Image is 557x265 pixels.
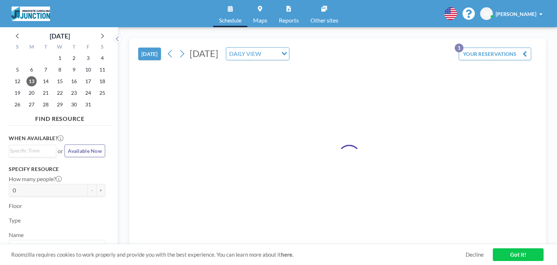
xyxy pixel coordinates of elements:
[69,99,79,110] span: Thursday, October 30, 2025
[69,53,79,63] span: Thursday, October 2, 2025
[41,65,51,75] span: Tuesday, October 7, 2025
[9,175,62,183] label: How many people?
[12,65,22,75] span: Sunday, October 5, 2025
[11,43,25,52] div: S
[97,76,107,86] span: Saturday, October 18, 2025
[81,43,95,52] div: F
[39,43,53,52] div: T
[12,88,22,98] span: Sunday, October 19, 2025
[496,11,536,17] span: [PERSON_NAME]
[263,49,277,58] input: Search for option
[55,76,65,86] span: Wednesday, October 15, 2025
[493,248,544,261] a: Got it!
[95,43,109,52] div: S
[9,240,105,253] div: Search for option
[97,53,107,63] span: Saturday, October 4, 2025
[9,217,21,224] label: Type
[310,17,338,23] span: Other sites
[26,88,37,98] span: Monday, October 20, 2025
[12,99,22,110] span: Sunday, October 26, 2025
[58,147,63,155] span: or
[41,88,51,98] span: Tuesday, October 21, 2025
[459,48,531,60] button: YOUR RESERVATIONS1
[97,88,107,98] span: Saturday, October 25, 2025
[69,76,79,86] span: Thursday, October 16, 2025
[9,202,22,209] label: Floor
[83,65,93,75] span: Friday, October 10, 2025
[455,44,463,52] p: 1
[10,147,52,155] input: Search for option
[190,48,218,59] span: [DATE]
[53,43,67,52] div: W
[9,231,24,238] label: Name
[50,31,70,41] div: [DATE]
[83,88,93,98] span: Friday, October 24, 2025
[26,65,37,75] span: Monday, October 6, 2025
[55,53,65,63] span: Wednesday, October 1, 2025
[11,251,466,258] span: Roomzilla requires cookies to work properly and provide you with the best experience. You can lea...
[279,17,299,23] span: Reports
[228,49,263,58] span: DAILY VIEW
[484,11,489,17] span: JB
[97,65,107,75] span: Saturday, October 11, 2025
[12,76,22,86] span: Sunday, October 12, 2025
[466,251,484,258] a: Decline
[83,53,93,63] span: Friday, October 3, 2025
[96,184,105,196] button: +
[55,88,65,98] span: Wednesday, October 22, 2025
[9,166,105,172] h3: Specify resource
[88,184,96,196] button: -
[68,148,102,154] span: Available Now
[55,99,65,110] span: Wednesday, October 29, 2025
[12,7,50,21] img: organization-logo
[41,76,51,86] span: Tuesday, October 14, 2025
[83,99,93,110] span: Friday, October 31, 2025
[41,99,51,110] span: Tuesday, October 28, 2025
[9,112,111,122] h4: FIND RESOURCE
[281,251,293,258] a: here.
[25,43,39,52] div: M
[219,17,242,23] span: Schedule
[69,88,79,98] span: Thursday, October 23, 2025
[65,144,105,157] button: Available Now
[26,76,37,86] span: Monday, October 13, 2025
[83,76,93,86] span: Friday, October 17, 2025
[226,48,289,60] div: Search for option
[253,17,267,23] span: Maps
[10,242,101,251] input: Search for option
[69,65,79,75] span: Thursday, October 9, 2025
[26,99,37,110] span: Monday, October 27, 2025
[9,145,56,156] div: Search for option
[55,65,65,75] span: Wednesday, October 8, 2025
[67,43,81,52] div: T
[138,48,161,60] button: [DATE]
